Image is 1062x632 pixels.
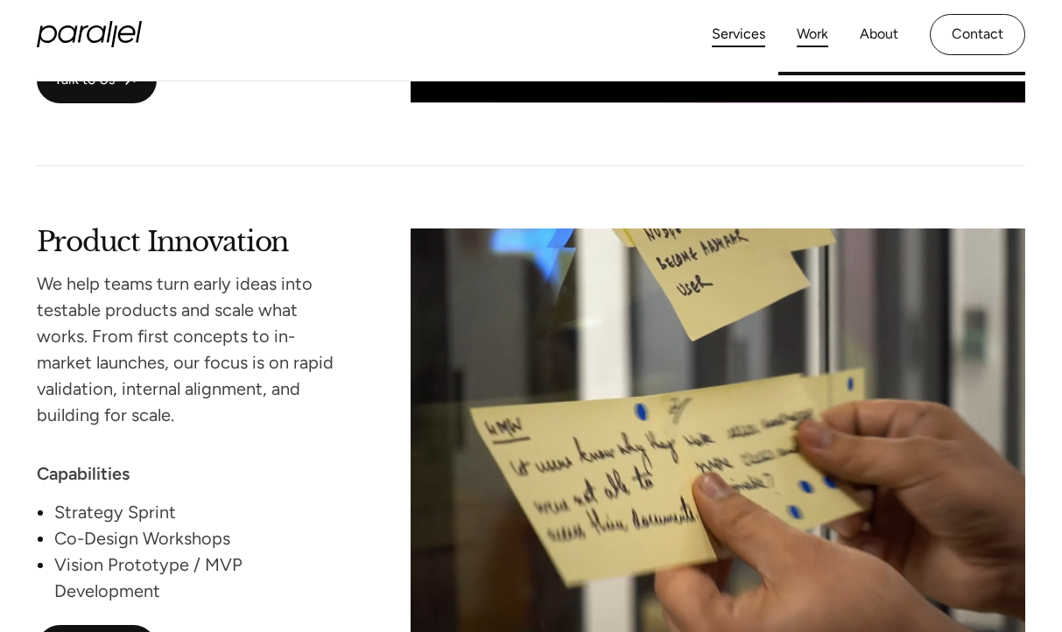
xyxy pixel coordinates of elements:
div: Capabilities [37,460,344,487]
a: About [860,22,898,47]
a: Work [797,22,828,47]
div: Co-Design Workshops [54,525,344,551]
div: Strategy Sprint [54,499,344,525]
h2: Product Innovation [37,228,344,252]
div: We help teams turn early ideas into testable products and scale what works. From first concepts t... [37,270,344,428]
a: Services [712,22,765,47]
div: Vision Prototype / MVP Development [54,551,344,604]
a: Contact [930,14,1025,55]
a: home [37,21,142,47]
